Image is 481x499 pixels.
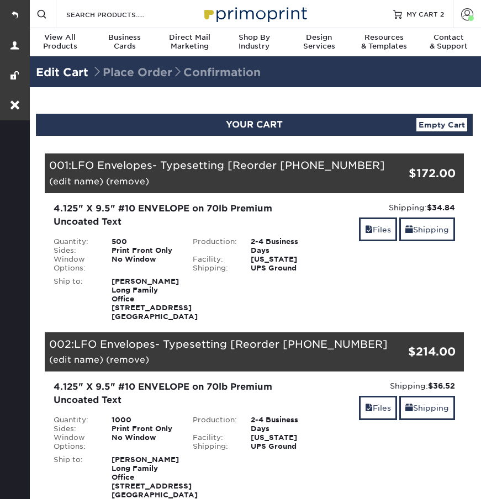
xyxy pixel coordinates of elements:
span: LFO Envelopes- Typesetting [Reorder [PHONE_NUMBER] [71,159,385,171]
div: 2-4 Business Days [242,237,324,255]
div: Products [28,33,92,51]
div: [US_STATE] [242,255,324,264]
div: 1000 [103,416,184,424]
img: Primoprint [199,2,310,25]
div: Window Options: [45,255,103,273]
div: 4.125" X 9.5" #10 ENVELOPE on 70lb Premium Uncoated Text [54,380,316,407]
a: Shipping [399,217,455,241]
div: Print Front Only [103,424,184,433]
div: $214.00 [394,343,456,360]
div: Shipping: [332,380,455,391]
a: (edit name) [49,176,103,187]
div: $172.00 [394,165,456,182]
div: Ship to: [45,277,103,321]
a: Shipping [399,396,455,420]
span: files [365,225,373,234]
div: Print Front Only [103,246,184,255]
div: Services [287,33,351,51]
span: shipping [405,225,413,234]
div: Sides: [45,424,103,433]
span: Design [287,33,351,42]
div: & Templates [351,33,416,51]
div: Industry [222,33,287,51]
div: Sides: [45,246,103,255]
a: (remove) [106,354,149,365]
div: 4.125" X 9.5" #10 ENVELOPE on 70lb Premium Uncoated Text [54,202,316,229]
div: 001: [45,153,394,193]
div: Quantity: [45,416,103,424]
div: 500 [103,237,184,246]
span: 2 [440,10,444,18]
div: No Window [103,255,184,273]
span: shipping [405,404,413,412]
span: MY CART [406,9,438,19]
div: 002: [45,332,394,371]
a: Edit Cart [36,66,88,79]
a: Files [359,396,397,420]
a: Files [359,217,397,241]
strong: [PERSON_NAME] Long Family Office [STREET_ADDRESS] [GEOGRAPHIC_DATA] [112,455,198,499]
a: Resources& Templates [351,28,416,57]
span: Place Order Confirmation [92,66,261,79]
span: Direct Mail [157,33,222,42]
input: SEARCH PRODUCTS..... [65,8,173,21]
a: Shop ByIndustry [222,28,287,57]
span: View All [28,33,92,42]
div: Marketing [157,33,222,51]
div: 2-4 Business Days [242,416,324,433]
span: Resources [351,33,416,42]
a: Direct MailMarketing [157,28,222,57]
div: Production: [184,237,242,255]
div: Shipping: [332,202,455,213]
a: BusinessCards [92,28,157,57]
div: Window Options: [45,433,103,451]
strong: $36.52 [428,381,455,390]
div: [US_STATE] [242,433,324,442]
strong: $34.84 [427,203,455,212]
a: Contact& Support [416,28,481,57]
div: Shipping: [184,442,242,451]
a: DesignServices [287,28,351,57]
strong: [PERSON_NAME] Long Family Office [STREET_ADDRESS] [GEOGRAPHIC_DATA] [112,277,198,321]
a: Empty Cart [416,118,467,131]
span: Shop By [222,33,287,42]
div: Facility: [184,255,242,264]
a: (remove) [106,176,149,187]
span: files [365,404,373,412]
div: Facility: [184,433,242,442]
a: View AllProducts [28,28,92,57]
span: Business [92,33,157,42]
div: Quantity: [45,237,103,246]
a: (edit name) [49,354,103,365]
div: & Support [416,33,481,51]
div: UPS Ground [242,264,324,273]
div: No Window [103,433,184,451]
span: Contact [416,33,481,42]
span: YOUR CART [226,119,283,130]
span: LFO Envelopes- Typesetting [Reorder [PHONE_NUMBER] [74,338,388,350]
div: UPS Ground [242,442,324,451]
div: Production: [184,416,242,433]
div: Shipping: [184,264,242,273]
div: Cards [92,33,157,51]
